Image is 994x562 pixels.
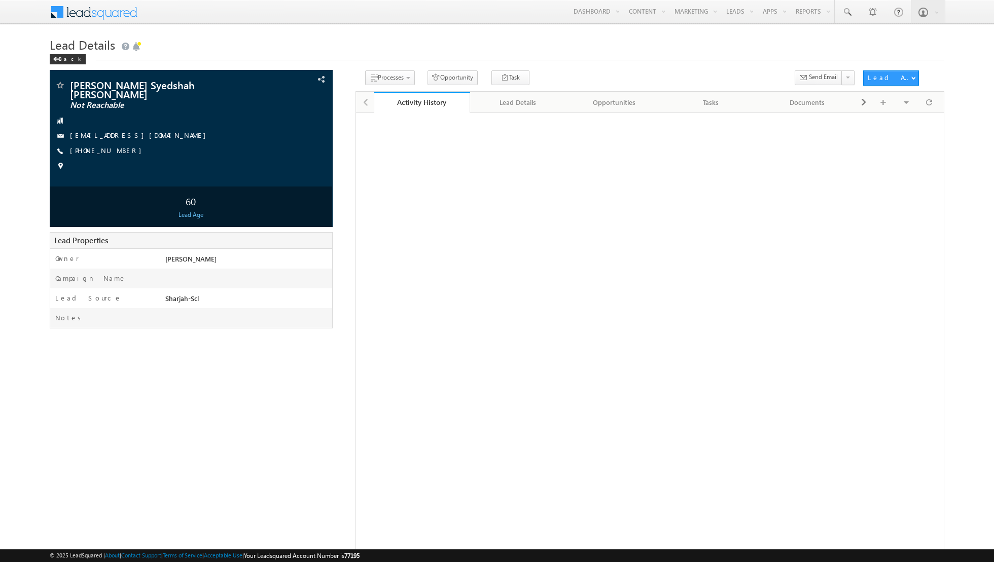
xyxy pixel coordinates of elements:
[381,97,463,107] div: Activity History
[54,235,108,245] span: Lead Properties
[663,92,759,113] a: Tasks
[55,313,85,322] label: Notes
[478,96,557,108] div: Lead Details
[165,254,217,263] span: [PERSON_NAME]
[70,146,147,156] span: [PHONE_NUMBER]
[378,73,404,81] span: Processes
[163,552,202,558] a: Terms of Service
[70,100,247,110] span: Not Reachable
[121,552,161,558] a: Contact Support
[795,70,842,85] button: Send Email
[374,92,470,113] a: Activity History
[760,92,856,113] a: Documents
[50,54,91,62] a: Back
[863,70,919,86] button: Lead Actions
[344,552,360,559] span: 77195
[868,73,911,82] div: Lead Actions
[163,293,332,308] div: Sharjah-Scl
[768,96,847,108] div: Documents
[50,551,360,560] span: © 2025 LeadSquared | | | | |
[52,210,330,219] div: Lead Age
[809,72,838,82] span: Send Email
[428,70,478,85] button: Opportunity
[470,92,566,113] a: Lead Details
[55,293,122,303] label: Lead Source
[491,70,529,85] button: Task
[70,131,211,139] a: [EMAIL_ADDRESS][DOMAIN_NAME]
[575,96,654,108] div: Opportunities
[105,552,120,558] a: About
[50,54,86,64] div: Back
[55,274,126,283] label: Campaign Name
[244,552,360,559] span: Your Leadsquared Account Number is
[50,36,115,53] span: Lead Details
[566,92,663,113] a: Opportunities
[671,96,750,108] div: Tasks
[55,254,79,263] label: Owner
[52,192,330,210] div: 60
[365,70,415,85] button: Processes
[70,80,247,98] span: [PERSON_NAME] Syedshah [PERSON_NAME]
[204,552,242,558] a: Acceptable Use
